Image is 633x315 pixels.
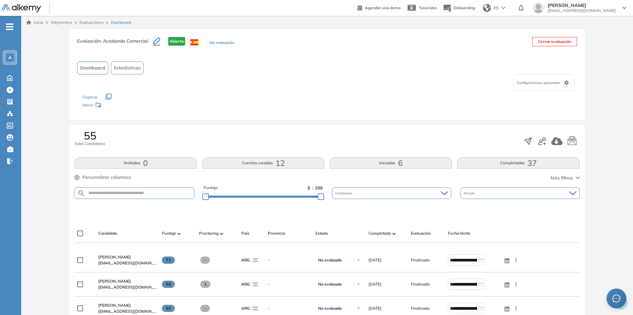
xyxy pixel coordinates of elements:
button: Dashboard [77,61,108,74]
div: Estado [461,187,580,199]
span: Alkymetrics [51,20,72,25]
span: Más filtros [551,175,573,181]
span: Configuraciones opcionales [517,80,561,85]
span: Fecha límite [448,230,470,236]
span: 55 [84,130,96,141]
span: Estadísticas [114,64,141,71]
div: Incidencias [332,187,451,199]
span: 68 [162,281,175,288]
span: Tutoriales [419,5,437,10]
button: Cuentas creadas12 [202,157,324,169]
span: : Academia Comercial [101,38,148,44]
span: Personalizar columnas [82,174,131,181]
span: No evaluado [318,257,342,263]
span: 66 [162,305,175,312]
img: ARG [253,258,258,262]
div: Mover [82,99,149,112]
span: 0 - 100 [308,185,323,191]
a: [PERSON_NAME] [98,302,157,308]
span: 71 [162,256,175,264]
span: [DATE] [368,305,381,311]
span: ARG [241,257,250,263]
span: [PERSON_NAME] [98,303,131,308]
div: Configuraciones opcionales [514,74,574,91]
a: [PERSON_NAME] [98,278,157,284]
span: Proctoring [199,230,219,236]
span: [PERSON_NAME] [98,279,131,284]
img: ESP [190,39,198,45]
span: ARG [241,305,250,311]
img: [missing "en.ARROW_ALT" translation] [220,233,223,235]
button: Estadísticas [111,61,144,74]
span: [PERSON_NAME] [98,255,131,259]
img: ARG [253,282,258,286]
img: [missing "en.ARROW_ALT" translation] [177,233,181,235]
span: País [241,230,249,236]
span: [DATE] [368,281,381,287]
span: Abierta [168,37,185,46]
span: Agendar una demo [365,5,401,10]
span: Finalizado [411,281,430,287]
span: Puntaje [162,230,176,236]
a: Agendar una demo [358,3,401,11]
span: message [612,295,620,302]
span: Completado [368,230,391,236]
span: Onboarding [453,5,475,10]
span: No evaluado [318,306,342,311]
img: world [483,4,491,12]
button: Personalizar columnas [74,174,131,181]
span: [EMAIL_ADDRESS][DOMAIN_NAME] [98,308,157,314]
a: Evaluaciones [79,20,104,25]
button: Onboarding [443,1,475,15]
span: [DATE] [368,257,381,263]
span: Total Candidatos [74,141,105,147]
span: A [8,55,12,60]
h3: Evaluación [77,37,153,51]
button: Más filtros [551,175,580,181]
span: Duplicar [82,95,98,99]
img: Ícono de flecha [357,282,361,286]
button: Cerrar evaluación [532,37,577,46]
img: Logo [1,4,41,13]
button: Invitados0 [74,157,197,169]
span: Estado [464,191,476,196]
span: Provincia [268,230,285,236]
span: Finalizado [411,305,430,311]
span: [EMAIL_ADDRESS][DOMAIN_NAME] [548,8,616,13]
button: Completadas37 [457,157,579,169]
span: [EMAIL_ADDRESS][DOMAIN_NAME] [98,260,157,266]
a: Inicio [26,20,43,25]
span: - [200,256,210,264]
span: Incidencias [335,191,354,196]
span: - [200,305,210,312]
span: [EMAIL_ADDRESS][DOMAIN_NAME] [98,284,157,290]
span: - [268,257,310,263]
span: Puntaje [204,185,218,191]
img: SEARCH_ALT [77,189,85,197]
img: Ícono de flecha [357,306,361,310]
span: ES [494,5,499,11]
a: [PERSON_NAME] [98,254,157,260]
img: ARG [253,306,258,310]
img: Ícono de flecha [357,258,361,262]
span: Evaluación [411,230,431,236]
span: [PERSON_NAME] [548,3,616,8]
span: Estado [316,230,328,236]
button: Ver evaluación [209,40,234,47]
span: ARG [241,281,250,287]
span: Dashboard [80,64,105,71]
span: 1 [200,281,211,288]
span: - [268,281,310,287]
span: Candidato [98,230,117,236]
span: No evaluado [318,282,342,287]
img: [missing "en.ARROW_ALT" translation] [392,233,396,235]
span: - [268,305,310,311]
img: arrow [501,7,505,9]
button: Iniciadas6 [330,157,452,169]
span: Finalizado [411,257,430,263]
i: - [6,26,13,27]
span: Dashboard [111,20,131,25]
